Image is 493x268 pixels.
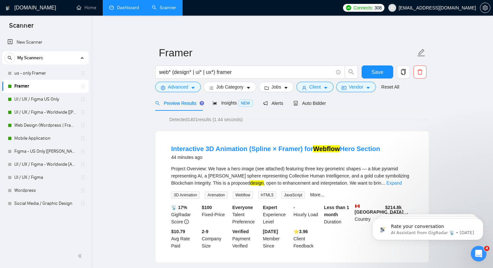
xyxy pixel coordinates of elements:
span: My Scanners [17,51,43,64]
img: upwork-logo.png [346,5,351,10]
b: 2-9 [202,229,208,234]
span: Alerts [263,101,283,106]
span: double-left [78,253,84,259]
div: Company Size [201,228,231,249]
div: Client Feedback [292,228,323,249]
div: Talent Preference [231,204,262,225]
span: JavaScript [281,191,305,199]
b: - [293,205,295,210]
button: setting [480,3,490,13]
a: UI / UX / Figma US Only [14,93,76,106]
a: UI / UX / Figma - Worldwide [Anya] [14,158,76,171]
a: Social Media / Graphic Design [14,197,76,210]
span: Save [371,68,383,76]
div: Member Since [261,228,292,249]
a: More... [310,192,324,197]
div: Tooltip anchor [199,100,205,106]
span: Webflow [233,191,253,199]
span: info-circle [184,219,189,224]
span: 308 [374,4,381,11]
div: Project Overview: We have a hero image (see attached) featuring three key geometric shapes — a bl... [171,165,413,187]
span: NEW [238,100,253,107]
span: Auto Bidder [293,101,326,106]
button: copy [397,65,410,78]
span: 3D Animation [171,191,200,199]
span: search [155,101,160,106]
button: search [5,53,15,63]
mark: design [250,180,263,186]
div: Avg Rate Paid [170,228,201,249]
span: user [390,6,395,10]
button: delete [413,65,426,78]
span: holder [80,110,85,115]
b: Less than 1 month [324,205,349,217]
iframe: Intercom notifications message [363,205,493,250]
button: barsJob Categorycaret-down [203,82,256,92]
span: search [5,56,15,60]
iframe: Intercom live chat [471,246,486,261]
div: 44 minutes ago [171,153,380,161]
input: Search Freelance Jobs... [159,68,333,76]
button: search [345,65,358,78]
b: Verified [232,229,249,234]
mark: Webflow [313,145,340,152]
div: Country [353,204,384,225]
span: Job Category [216,83,243,91]
b: ⭐️ 3.96 [293,229,308,234]
a: homeHome [77,5,96,10]
b: $ 100 [202,205,212,210]
b: [GEOGRAPHIC_DATA] [355,204,404,215]
b: 📡 17% [171,205,187,210]
span: robot [293,101,298,106]
span: search [345,69,357,75]
div: Total Spent [384,204,414,225]
span: user [302,85,306,90]
a: Mobile Application [14,132,76,145]
span: idcard [342,85,346,90]
div: GigRadar Score [170,204,201,225]
b: Everyone [232,205,253,210]
span: holder [80,136,85,141]
span: Detected 1401 results (1.44 seconds) [165,116,247,123]
span: delete [414,69,426,75]
span: Vendor [349,83,363,91]
div: Duration [323,204,353,225]
span: holder [80,149,85,154]
div: Hourly Load [292,204,323,225]
button: folderJobscaret-down [259,82,294,92]
button: userClientcaret-down [296,82,334,92]
span: HTML5 [258,191,276,199]
span: caret-down [323,85,328,90]
span: edit [417,49,426,57]
span: caret-down [366,85,370,90]
a: New Scanner [7,36,83,49]
span: holder [80,123,85,128]
span: folder [264,85,269,90]
span: setting [161,85,165,90]
span: Client [309,83,321,91]
div: Fixed-Price [201,204,231,225]
a: setting [480,5,490,10]
img: logo [6,3,10,13]
span: Connects: [353,4,373,11]
span: holder [80,97,85,102]
a: us - only Framer [14,67,76,80]
img: 🇨🇦 [355,204,360,208]
a: Wordpress [14,184,76,197]
span: caret-down [246,85,251,90]
a: Framer [14,80,76,93]
li: My Scanners [2,51,89,210]
span: Jobs [272,83,281,91]
span: 4 [484,246,489,251]
li: New Scanner [2,36,89,49]
b: [DATE] [263,229,278,234]
input: Scanner name... [159,45,416,61]
span: notification [263,101,268,106]
a: UI / UX / Figma [14,171,76,184]
b: $10.79 [171,229,185,234]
